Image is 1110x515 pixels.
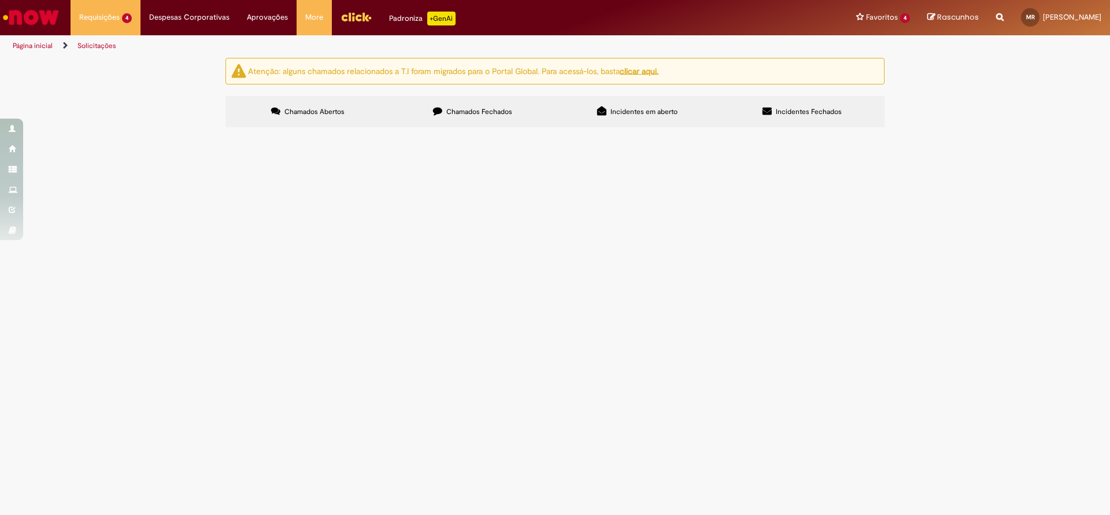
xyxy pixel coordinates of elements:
[248,65,658,76] ng-bind-html: Atenção: alguns chamados relacionados a T.I foram migrados para o Portal Global. Para acessá-los,...
[927,12,979,23] a: Rascunhos
[427,12,456,25] p: +GenAi
[122,13,132,23] span: 4
[937,12,979,23] span: Rascunhos
[1026,13,1035,21] span: MR
[77,41,116,50] a: Solicitações
[79,12,120,23] span: Requisições
[247,12,288,23] span: Aprovações
[610,107,678,116] span: Incidentes em aberto
[446,107,512,116] span: Chamados Fechados
[620,65,658,76] a: clicar aqui.
[900,13,910,23] span: 4
[305,12,323,23] span: More
[389,12,456,25] div: Padroniza
[9,35,731,57] ul: Trilhas de página
[284,107,345,116] span: Chamados Abertos
[13,41,53,50] a: Página inicial
[866,12,898,23] span: Favoritos
[1,6,61,29] img: ServiceNow
[341,8,372,25] img: click_logo_yellow_360x200.png
[149,12,230,23] span: Despesas Corporativas
[776,107,842,116] span: Incidentes Fechados
[1043,12,1101,22] span: [PERSON_NAME]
